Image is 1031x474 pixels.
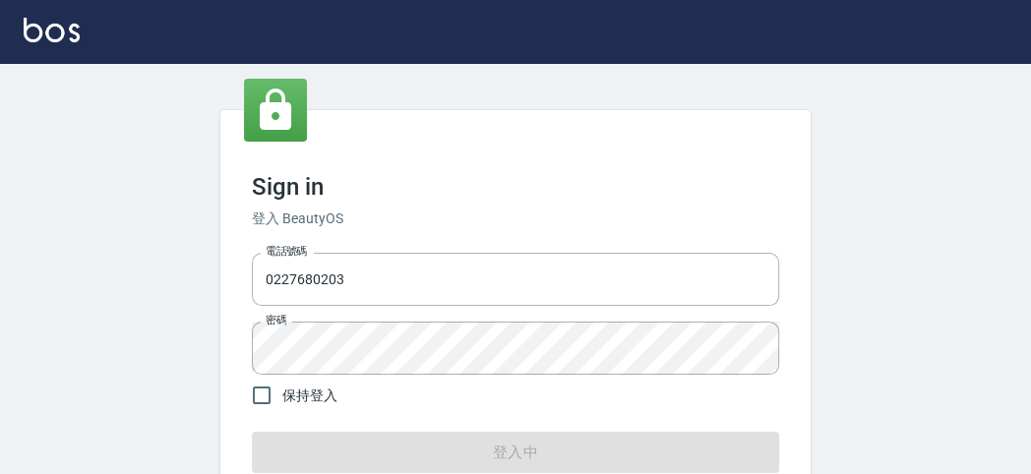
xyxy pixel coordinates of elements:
h3: Sign in [252,173,779,201]
label: 密碼 [266,313,286,327]
img: Logo [24,18,80,42]
label: 電話號碼 [266,244,307,259]
h6: 登入 BeautyOS [252,208,779,229]
span: 保持登入 [282,385,337,406]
